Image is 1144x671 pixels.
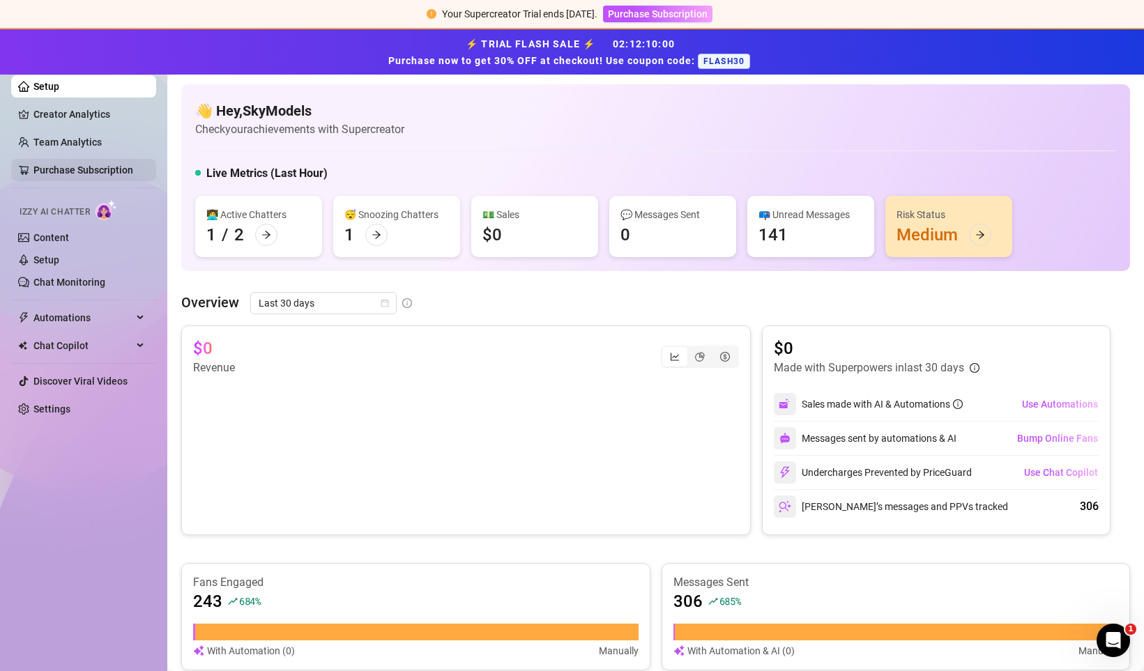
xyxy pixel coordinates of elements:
a: Setup [33,254,59,265]
article: $0 [774,337,979,360]
span: pie-chart [695,352,705,362]
img: svg%3e [673,643,685,658]
a: Team Analytics [33,137,102,148]
img: svg%3e [779,433,791,444]
span: Chat Copilot [33,334,132,357]
strong: ⚡ TRIAL FLASH SALE ⚡ [388,38,756,66]
span: Izzy AI Chatter [20,206,90,219]
span: line-chart [670,352,680,362]
span: exclamation-circle [427,9,436,19]
span: info-circle [953,399,963,409]
article: Check your achievements with Supercreator [195,121,404,138]
article: Manually [1078,643,1118,658]
span: Bump Online Fans [1017,433,1098,444]
a: Chat Monitoring [33,277,105,288]
img: svg%3e [779,398,791,410]
div: 0 [620,224,630,246]
article: Made with Superpowers in last 30 days [774,360,964,376]
button: Bump Online Fans [1016,427,1099,449]
span: Purchase Subscription [608,8,708,20]
span: dollar-circle [720,352,730,362]
article: Fans Engaged [193,575,639,590]
span: arrow-right [975,230,985,240]
span: 02 : 12 : 10 : 00 [613,38,675,49]
div: Messages sent by automations & AI [774,427,956,449]
span: calendar [381,299,389,307]
a: Creator Analytics [33,103,145,125]
div: Sales made with AI & Automations [802,396,963,412]
div: 👩‍💻 Active Chatters [206,207,311,222]
article: 306 [673,590,703,612]
a: Purchase Subscription [603,8,712,20]
span: Automations [33,307,132,329]
a: Setup [33,81,59,92]
div: 📪 Unread Messages [758,207,863,222]
span: Your Supercreator Trial ends [DATE]. [442,8,597,20]
span: 685 % [719,594,741,608]
article: With Automation & AI (0) [687,643,795,658]
article: $0 [193,337,213,360]
span: thunderbolt [18,312,29,323]
article: Messages Sent [673,575,1119,590]
span: Last 30 days [259,293,388,314]
img: AI Chatter [96,200,117,220]
div: 1 [344,224,354,246]
span: rise [228,596,238,606]
span: rise [708,596,718,606]
div: Risk Status [897,207,1001,222]
button: Use Automations [1021,393,1099,415]
span: 1 [1125,624,1136,635]
article: Overview [181,292,239,313]
div: 😴 Snoozing Chatters [344,207,449,222]
div: 2 [234,224,244,246]
a: Settings [33,403,70,415]
iframe: Intercom live chat [1097,624,1130,657]
div: $0 [482,224,502,246]
div: [PERSON_NAME]’s messages and PPVs tracked [774,495,1008,518]
span: arrow-right [261,230,271,240]
span: info-circle [402,298,412,308]
h4: 👋 Hey, SkyModels [195,101,404,121]
div: 306 [1080,498,1099,515]
article: Revenue [193,360,235,376]
strong: Purchase now to get 30% OFF at checkout! Use coupon code: [388,55,698,66]
a: Purchase Subscription [33,164,133,176]
a: Content [33,232,69,243]
a: Discover Viral Videos [33,376,128,387]
article: With Automation (0) [207,643,295,658]
div: 141 [758,224,788,246]
img: svg%3e [779,466,791,479]
span: FLASH30 [698,54,750,69]
div: segmented control [661,346,739,368]
button: Purchase Subscription [603,6,712,22]
span: 684 % [239,594,261,608]
span: arrow-right [372,230,381,240]
article: 243 [193,590,222,612]
span: info-circle [970,363,979,373]
div: Undercharges Prevented by PriceGuard [774,461,972,484]
button: Use Chat Copilot [1023,461,1099,484]
div: 💬 Messages Sent [620,207,725,222]
img: svg%3e [193,643,204,658]
img: Chat Copilot [18,341,27,350]
h5: Live Metrics (Last Hour) [206,165,328,182]
article: Manually [599,643,639,658]
span: Use Automations [1022,399,1098,410]
div: 1 [206,224,216,246]
img: svg%3e [779,500,791,513]
div: 💵 Sales [482,207,587,222]
span: Use Chat Copilot [1024,467,1098,478]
